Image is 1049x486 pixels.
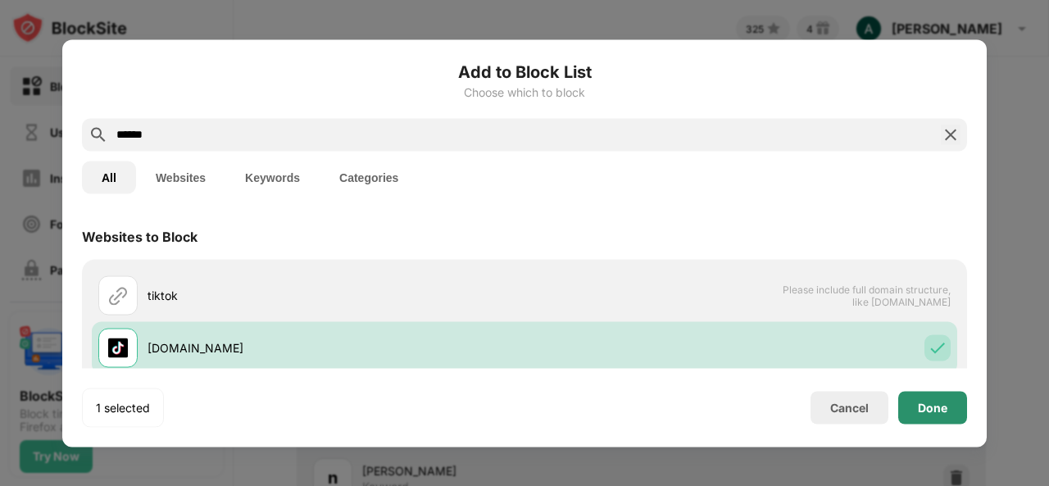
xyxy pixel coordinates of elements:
[941,125,960,144] img: search-close
[82,59,967,84] h6: Add to Block List
[82,228,198,244] div: Websites to Block
[96,399,150,416] div: 1 selected
[225,161,320,193] button: Keywords
[148,287,524,304] div: tiktok
[82,161,136,193] button: All
[82,85,967,98] div: Choose which to block
[782,283,951,307] span: Please include full domain structure, like [DOMAIN_NAME]
[89,125,108,144] img: search.svg
[136,161,225,193] button: Websites
[918,401,947,414] div: Done
[148,339,524,357] div: [DOMAIN_NAME]
[830,401,869,415] div: Cancel
[108,285,128,305] img: url.svg
[320,161,418,193] button: Categories
[108,338,128,357] img: favicons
